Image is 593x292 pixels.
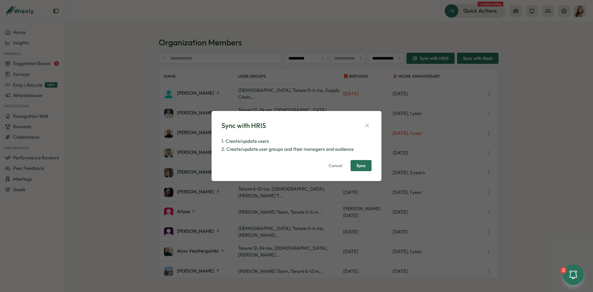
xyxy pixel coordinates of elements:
[323,160,348,171] button: Cancel
[351,160,372,171] button: Sync
[225,138,269,145] span: Create/update users
[221,146,225,153] span: 2.
[560,267,567,273] div: 2
[226,146,354,153] span: Create/update user groups and their managers and audience
[221,138,224,145] span: 1.
[329,160,342,171] span: Cancel
[563,264,583,285] button: 2
[221,121,266,130] div: Sync with HRIS
[356,163,366,168] span: Sync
